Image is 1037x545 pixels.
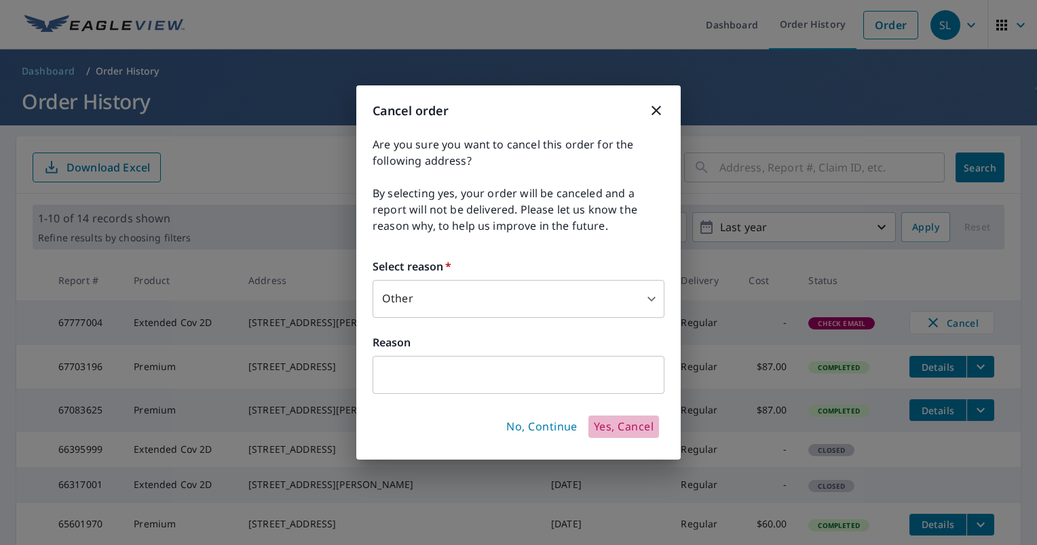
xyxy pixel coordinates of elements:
div: Other [373,280,664,318]
span: Yes, Cancel [594,420,654,435]
span: Are you sure you want to cancel this order for the following address? [373,136,664,169]
button: No, Continue [501,416,583,439]
button: Yes, Cancel [588,416,659,439]
span: No, Continue [506,420,578,435]
label: Reason [373,334,664,350]
h3: Cancel order [373,102,664,120]
label: Select reason [373,258,664,275]
span: By selecting yes, your order will be canceled and a report will not be delivered. Please let us k... [373,185,664,234]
